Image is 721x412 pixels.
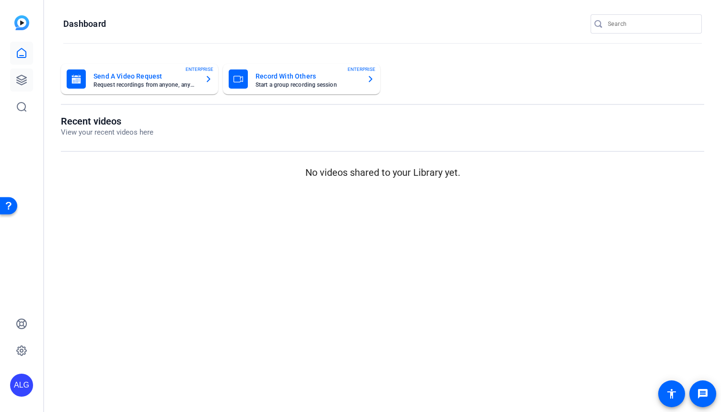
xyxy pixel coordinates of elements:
mat-card-title: Send A Video Request [93,70,197,82]
button: Send A Video RequestRequest recordings from anyone, anywhereENTERPRISE [61,64,218,94]
h1: Dashboard [63,18,106,30]
p: No videos shared to your Library yet. [61,165,704,180]
div: ALG [10,374,33,397]
input: Search [608,18,694,30]
mat-icon: message [697,388,709,400]
button: Record With OthersStart a group recording sessionENTERPRISE [223,64,380,94]
mat-icon: accessibility [666,388,677,400]
h1: Recent videos [61,115,153,127]
img: blue-gradient.svg [14,15,29,30]
mat-card-title: Record With Others [256,70,359,82]
mat-card-subtitle: Request recordings from anyone, anywhere [93,82,197,88]
span: ENTERPRISE [348,66,375,73]
p: View your recent videos here [61,127,153,138]
mat-card-subtitle: Start a group recording session [256,82,359,88]
span: ENTERPRISE [186,66,213,73]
